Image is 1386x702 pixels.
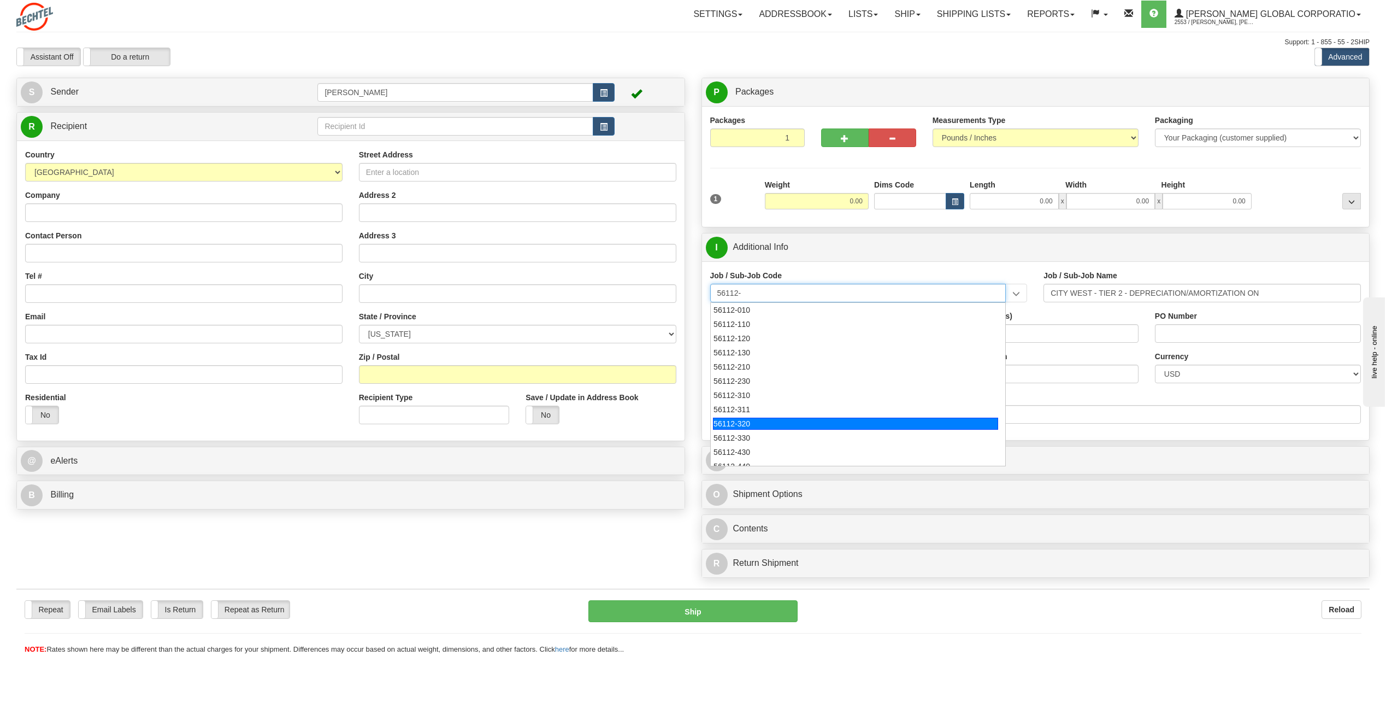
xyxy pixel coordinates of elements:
label: Dims Code [874,179,914,190]
div: live help - online [8,9,101,17]
span: [PERSON_NAME] Global Corporatio [1183,9,1355,19]
a: Shipping lists [929,1,1019,28]
label: City [359,271,373,282]
span: x [1059,193,1066,209]
div: 56112-310 [713,390,998,401]
input: Enter a location [359,163,676,182]
label: Height [1161,179,1186,190]
label: Width [1065,179,1087,190]
span: @ [21,450,43,472]
label: Job / Sub-Job Code [710,270,782,281]
label: No [26,406,58,424]
div: 56112-110 [713,319,998,330]
label: Residential [25,392,66,403]
label: Length [970,179,995,190]
span: 1 [710,194,722,204]
span: S [21,81,43,103]
span: eAlerts [50,456,78,465]
label: Assistant Off [17,48,80,66]
label: State / Province [359,311,416,322]
div: ... [1342,193,1361,209]
label: Address 2 [359,190,396,201]
a: IAdditional Info [706,236,1366,259]
a: @ eAlerts [21,450,681,472]
label: Address 3 [359,230,396,241]
span: x [1155,193,1163,209]
label: Currency [1155,351,1188,362]
a: RReturn Shipment [706,552,1366,575]
a: B Billing [21,484,681,506]
div: Rates shown here may be different than the actual charges for your shipment. Differences may occu... [16,645,1370,655]
a: Settings [685,1,751,28]
label: Tax Id [25,352,46,362]
input: Recipient Id [317,117,593,136]
button: Ship [588,600,798,622]
span: 2553 / [PERSON_NAME], [PERSON_NAME] [1175,17,1257,28]
a: CContents [706,518,1366,540]
label: Country [25,149,55,160]
span: Sender [50,87,79,96]
span: $ [706,449,728,471]
label: Do a return [84,48,170,66]
span: Recipient [50,121,87,131]
b: Reload [1329,605,1354,614]
a: OShipment Options [706,483,1366,506]
label: Packages [710,115,746,126]
label: Street Address [359,149,413,160]
a: $Rates [706,449,1366,472]
a: Reports [1019,1,1083,28]
div: 56112-010 [713,305,998,315]
label: Tel # [25,271,42,282]
a: P Packages [706,81,1366,103]
button: Reload [1322,600,1361,619]
label: Weight [765,179,790,190]
img: logo2553.jpg [16,3,53,31]
div: 56112-430 [713,447,998,458]
div: 56112-230 [713,376,998,387]
label: PO Number [1155,311,1197,321]
label: Save / Update in Address Book [526,392,638,403]
label: Contact Person [25,230,81,241]
input: Please select [710,284,1006,302]
div: 56112-130 [713,347,998,358]
a: R Recipient [21,115,285,138]
div: 56112-210 [713,361,998,372]
label: Advanced [1315,48,1369,66]
label: Is Return [151,601,203,618]
input: Sender Id [317,83,593,102]
a: [PERSON_NAME] Global Corporatio 2553 / [PERSON_NAME], [PERSON_NAME] [1166,1,1369,28]
label: Job / Sub-Job Name [1043,270,1117,281]
label: Email Labels [79,601,143,618]
span: R [21,116,43,138]
span: Billing [50,490,74,499]
label: Zip / Postal [359,352,400,362]
span: C [706,518,728,540]
label: Recipient Type [359,392,413,403]
a: S Sender [21,81,317,103]
a: here [555,645,569,653]
span: R [706,553,728,575]
label: No [526,406,559,424]
div: Support: 1 - 855 - 55 - 2SHIP [16,38,1370,47]
div: 56112-330 [713,432,998,443]
label: Company [25,190,60,201]
label: Packaging [1155,115,1193,126]
a: Addressbook [751,1,840,28]
label: Measurements Type [933,115,1006,126]
div: 56112-320 [713,418,998,430]
span: Packages [735,87,774,96]
label: Repeat [25,601,70,618]
a: Ship [886,1,928,28]
label: Repeat as Return [211,601,290,618]
span: I [706,237,728,259]
iframe: chat widget [1361,295,1385,407]
a: Lists [840,1,886,28]
span: O [706,484,728,506]
div: 56112-311 [713,404,998,415]
span: B [21,484,43,506]
span: P [706,81,728,103]
label: Email [25,311,45,322]
div: 56112-120 [713,333,998,344]
span: NOTE: [25,645,46,653]
div: 56112-440 [713,461,998,472]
